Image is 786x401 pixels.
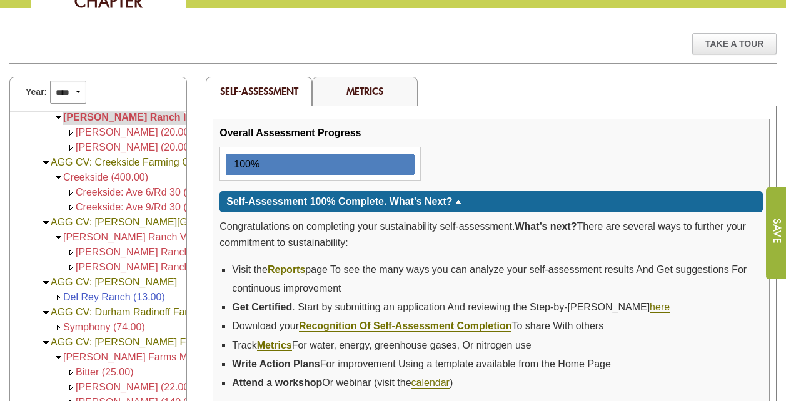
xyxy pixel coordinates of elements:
a: Bitter (25.00) [76,367,133,377]
img: Collapse AGG CV: Curran Ranch [41,218,51,227]
strong: Attend a workshop [232,377,322,388]
li: . Start by submitting an application And reviewing the Step-by-[PERSON_NAME] [232,298,763,317]
span: Self-Assessment [220,84,298,97]
a: Symphony (74.00) [63,322,145,332]
li: Or webinar (visit the ) [232,374,763,392]
a: Creekside: Ave 9/Rd 30 (320.00) [76,202,221,212]
a: Metrics [257,340,292,351]
div: Click for more or less content [219,191,763,212]
img: Collapse AGG CV: Creekside Farming Co, Inc [41,158,51,167]
a: AGG CV: Creekside Farming Co, Inc [51,157,214,167]
a: Recognition Of Self-Assessment Completion [299,320,511,332]
li: For improvement Using a template available from the Home Page [232,355,763,374]
img: Collapse <span class='AgFacilityColorRed'>Bursey Ranch Inc (40.00)</span> [54,113,63,122]
a: [PERSON_NAME] Ranch - A9 (65.61) [76,262,244,272]
li: Track For water, energy, greenhouse gases, Or nitrogen use [232,336,763,355]
img: Collapse AGG CV: Erickson Farms [41,338,51,347]
div: 100% [228,155,259,174]
strong: What’s next? [515,221,577,232]
img: Collapse AGG CV: Danny Rivera [41,278,51,287]
a: here [650,302,670,313]
strong: Write Action Plans [232,359,320,369]
a: [PERSON_NAME] (22.00) [76,382,193,392]
img: Collapse <span class='AgFacilityColorRed'>Creekside (400.00)</span> [54,173,63,182]
input: Submit [765,187,786,279]
a: Creekside (400.00) [63,172,148,182]
li: Download your To share With others [232,317,763,335]
p: Congratulations on completing your sustainability self-assessment. There are several ways to furt... [219,219,763,250]
img: Collapse <span class='AgFacilityColorRed'>Erickson Farms MU (187.00)</span> [54,353,63,362]
strong: Recognition Of Self-Assessment Completion [299,320,511,331]
a: Creekside: Ave 6/Rd 30 (80.00) [76,187,215,197]
span: Self-Assessment 100% Complete. What's Next? [226,196,452,207]
a: AGG CV: Durham Radinoff Farming LLC [51,307,231,317]
a: AGG CV: [PERSON_NAME] [51,277,177,287]
a: [PERSON_NAME] Ranch - A1, A1-2 (57.50) [76,247,271,257]
a: Del Rey Ranch (13.00) [63,292,165,302]
a: [PERSON_NAME] (20.00) [76,142,193,152]
span: Year: [26,86,47,99]
a: AGG CV: [PERSON_NAME][GEOGRAPHIC_DATA] [51,217,281,227]
a: Reports [268,264,305,275]
a: [PERSON_NAME] Farms MU (187.00) [63,352,235,362]
img: Collapse <span class='AgFacilityColorRed'>Curran Ranch Vineyards (123.11)</span> [54,233,63,242]
a: [PERSON_NAME] Ranch Vineyards (123.11) [63,232,265,242]
li: Visit the page To see the many ways you can analyze your self-assessment results And Get suggesti... [232,260,763,298]
strong: Get Certified [232,302,292,312]
img: sort_arrow_up.gif [455,200,461,204]
a: AGG CV: [PERSON_NAME] Farms [51,337,208,347]
a: [PERSON_NAME] Ranch Inc (40.00) [63,112,232,122]
a: [PERSON_NAME] (20.00) [76,127,193,137]
div: Take A Tour [692,33,777,54]
div: Overall Assessment Progress [219,126,361,141]
a: calendar [411,377,450,389]
img: Collapse AGG CV: Durham Radinoff Farming LLC [41,308,51,317]
a: Metrics [346,84,383,97]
